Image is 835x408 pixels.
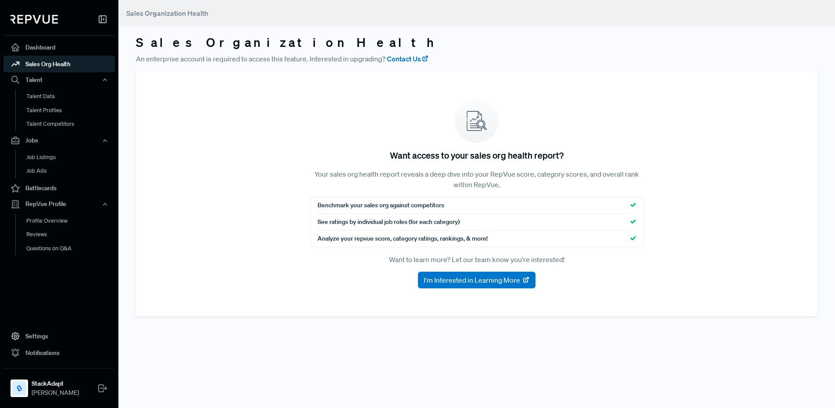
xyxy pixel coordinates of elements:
p: An enterprise account is required to access this feature. Interested in upgrading? [136,53,817,64]
a: Notifications [4,344,115,361]
a: Battlecards [4,180,115,197]
a: Questions on Q&A [15,241,127,255]
a: Sales Org Health [4,56,115,72]
button: Talent [4,72,115,87]
button: RepVue Profile [4,197,115,212]
a: Job Listings [15,150,127,164]
a: Talent Data [15,89,127,103]
h3: Sales Organization Health [136,35,817,50]
span: Benchmark your sales org against competitors [318,201,444,210]
h5: Want access to your sales org health report? [390,150,564,160]
a: Profile Overview [15,214,127,228]
span: Sales Organization Health [126,9,208,18]
a: Contact Us [387,53,429,64]
a: Talent Competitors [15,117,127,131]
a: Talent Profiles [15,103,127,117]
p: Want to learn more? Let our team know you're interested! [310,254,644,265]
a: Dashboard [4,39,115,56]
a: Job Ads [15,164,127,178]
img: RepVue [11,15,58,24]
span: Analyze your repvue score, category ratings, rankings, & more! [318,234,488,243]
a: StackAdaptStackAdapt[PERSON_NAME] [4,368,115,401]
button: Jobs [4,133,115,148]
button: I'm Interested in Learning More [418,272,535,288]
p: Your sales org health report reveals a deep dive into your RepVue score, category scores, and ove... [310,169,644,190]
span: [PERSON_NAME] [32,388,79,397]
img: StackAdapt [12,381,26,395]
span: See ratings by individual job roles (for each category) [318,217,460,227]
a: Reviews [15,227,127,241]
strong: StackAdapt [32,379,79,388]
span: I'm Interested in Learning More [424,275,520,285]
a: Settings [4,328,115,344]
